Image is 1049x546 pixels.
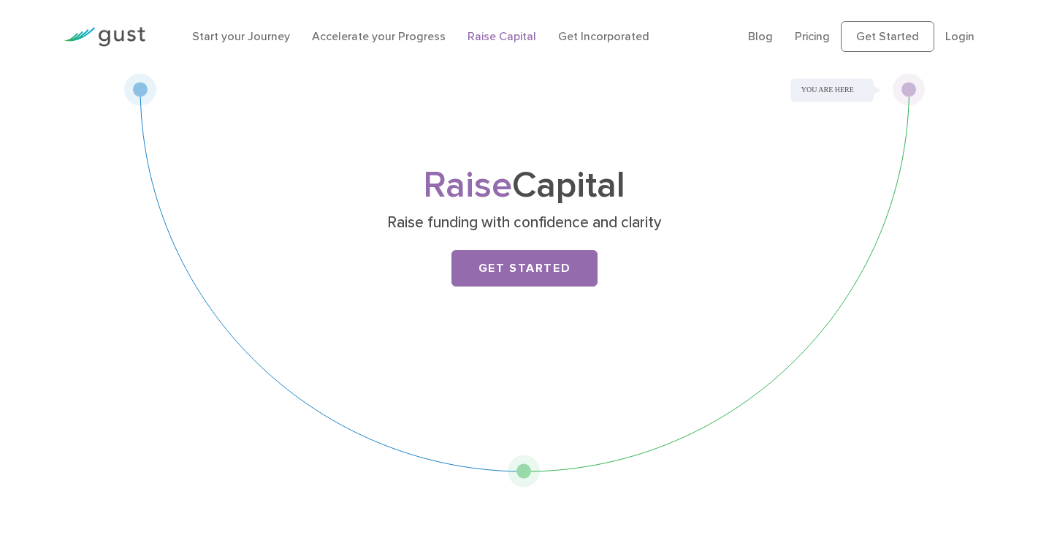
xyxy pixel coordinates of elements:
a: Accelerate your Progress [312,29,446,43]
a: Login [945,29,974,43]
span: Raise [423,164,512,207]
a: Start your Journey [192,29,290,43]
a: Get Incorporated [558,29,649,43]
a: Raise Capital [468,29,536,43]
img: Gust Logo [64,27,145,47]
p: Raise funding with confidence and clarity [241,213,807,233]
a: Blog [748,29,773,43]
a: Get Started [841,21,934,52]
a: Get Started [451,250,598,287]
h1: Capital [236,169,813,202]
a: Pricing [795,29,830,43]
